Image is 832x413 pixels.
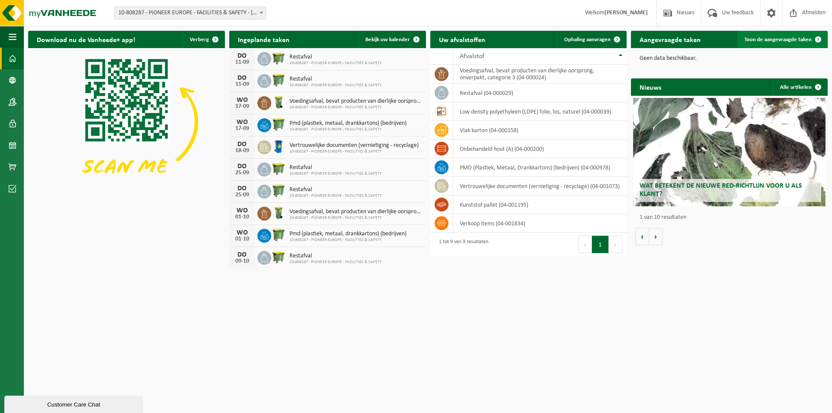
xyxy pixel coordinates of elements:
[234,258,251,264] div: 09-10
[453,102,627,121] td: low density polyethyleen (LDPE) folie, los, naturel (04-000039)
[271,250,286,264] img: WB-1100-HPE-GN-50
[453,121,627,140] td: vlak karton (04-000158)
[114,7,266,20] span: 10-808287 - PIONEER EUROPE - FACILITIES & SAFETY - MELSELE
[773,78,827,96] a: Alle artikelen
[635,228,649,245] button: Vorige
[229,31,298,48] h2: Ingeplande taken
[234,214,251,220] div: 01-10
[592,236,609,253] button: 1
[289,149,419,154] span: 10-808287 - PIONEER EUROPE - FACILITIES & SAFETY
[289,142,419,149] span: Vertrouwelijke documenten (vernietiging - recyclage)
[289,215,422,221] span: 10-808287 - PIONEER EUROPE - FACILITIES & SAFETY
[609,236,622,253] button: Next
[234,141,251,148] div: DO
[234,148,251,154] div: 18-09
[234,163,251,170] div: DO
[453,214,627,233] td: verkoop items (04-001834)
[234,81,251,88] div: 11-09
[234,52,251,59] div: DO
[453,195,627,214] td: kunststof pallet (04-001195)
[604,10,648,16] strong: [PERSON_NAME]
[358,31,425,48] a: Bekijk uw kalender
[640,55,819,62] p: Geen data beschikbaar.
[289,193,382,198] span: 10-808287 - PIONEER EUROPE - FACILITIES & SAFETY
[234,229,251,236] div: WO
[234,170,251,176] div: 25-09
[453,158,627,177] td: PMD (Plastiek, Metaal, Drankkartons) (bedrijven) (04-000978)
[289,83,382,88] span: 10-808287 - PIONEER EUROPE - FACILITIES & SAFETY
[289,260,382,265] span: 10-808287 - PIONEER EUROPE - FACILITIES & SAFETY
[289,120,406,127] span: Pmd (plastiek, metaal, drankkartons) (bedrijven)
[271,117,286,132] img: WB-0770-HPE-GN-50
[234,185,251,192] div: DO
[271,205,286,220] img: WB-0140-HPE-GN-50
[738,31,827,48] a: Toon de aangevraagde taken
[234,119,251,126] div: WO
[271,228,286,242] img: WB-0770-HPE-GN-50
[234,75,251,81] div: DO
[435,235,488,254] div: 1 tot 9 van 9 resultaten
[4,394,145,413] iframe: chat widget
[564,37,611,42] span: Ophaling aanvragen
[460,53,484,60] span: Afvalstof
[234,104,251,110] div: 17-09
[578,236,592,253] button: Previous
[234,251,251,258] div: DO
[289,164,382,171] span: Restafval
[271,183,286,198] img: WB-0770-HPE-GN-50
[183,31,224,48] button: Verberg
[289,237,406,243] span: 10-808287 - PIONEER EUROPE - FACILITIES & SAFETY
[633,98,826,206] a: Wat betekent de nieuwe RED-richtlijn voor u als klant?
[453,177,627,195] td: vertrouwelijke documenten (vernietiging - recyclage) (04-001073)
[631,78,670,95] h2: Nieuws
[365,37,410,42] span: Bekijk uw kalender
[271,73,286,88] img: WB-0770-HPE-GN-50
[234,59,251,65] div: 11-09
[289,61,382,66] span: 10-808287 - PIONEER EUROPE - FACILITIES & SAFETY
[234,126,251,132] div: 17-09
[271,161,286,176] img: WB-1100-HPE-GN-50
[234,236,251,242] div: 01-10
[271,139,286,154] img: WB-0240-HPE-BE-09
[234,207,251,214] div: WO
[271,95,286,110] img: WB-0140-HPE-GN-50
[289,253,382,260] span: Restafval
[234,192,251,198] div: 25-09
[289,208,422,215] span: Voedingsafval, bevat producten van dierlijke oorsprong, onverpakt, categorie 3
[453,84,627,102] td: restafval (04-000029)
[289,105,422,110] span: 10-808287 - PIONEER EUROPE - FACILITIES & SAFETY
[289,171,382,176] span: 10-808287 - PIONEER EUROPE - FACILITIES & SAFETY
[28,31,144,48] h2: Download nu de Vanheede+ app!
[649,228,663,245] button: Volgende
[271,51,286,65] img: WB-1100-HPE-GN-50
[640,182,802,198] span: Wat betekent de nieuwe RED-richtlijn voor u als klant?
[234,97,251,104] div: WO
[289,98,422,105] span: Voedingsafval, bevat producten van dierlijke oorsprong, onverpakt, categorie 3
[557,31,626,48] a: Ophaling aanvragen
[289,76,382,83] span: Restafval
[115,7,266,19] span: 10-808287 - PIONEER EUROPE - FACILITIES & SAFETY - MELSELE
[289,127,406,132] span: 10-808287 - PIONEER EUROPE - FACILITIES & SAFETY
[430,31,494,48] h2: Uw afvalstoffen
[28,48,225,195] img: Download de VHEPlus App
[289,54,382,61] span: Restafval
[453,140,627,158] td: onbehandeld hout (A) (04-000200)
[289,186,382,193] span: Restafval
[453,65,627,84] td: voedingsafval, bevat producten van dierlijke oorsprong, onverpakt, categorie 3 (04-000024)
[190,37,209,42] span: Verberg
[744,37,812,42] span: Toon de aangevraagde taken
[631,31,709,48] h2: Aangevraagde taken
[640,215,823,221] p: 1 van 10 resultaten
[289,231,406,237] span: Pmd (plastiek, metaal, drankkartons) (bedrijven)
